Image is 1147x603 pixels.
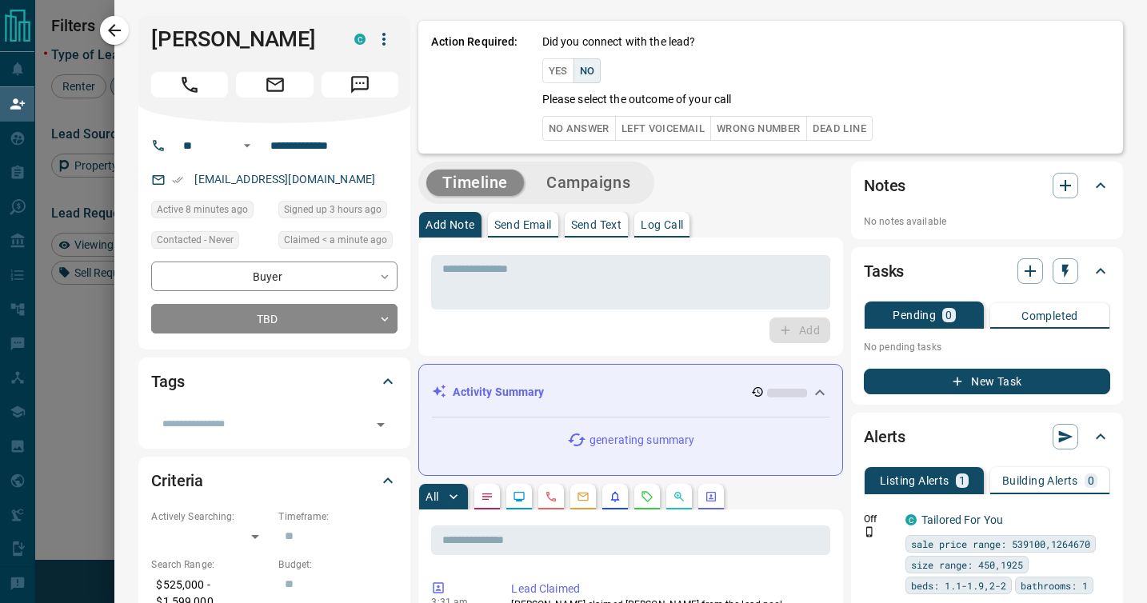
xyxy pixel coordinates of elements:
div: Tasks [864,252,1110,290]
div: condos.ca [354,34,366,45]
p: Add Note [426,219,474,230]
p: Timeframe: [278,509,398,524]
p: Send Text [571,219,622,230]
p: Send Email [494,219,552,230]
button: Campaigns [530,170,646,196]
svg: Notes [481,490,494,503]
span: Call [151,72,228,98]
p: 0 [945,309,952,321]
div: Activity Summary [432,377,829,407]
button: Open [370,413,392,436]
p: Activity Summary [453,384,544,401]
div: Buyer [151,262,398,291]
p: generating summary [589,432,694,449]
p: Pending [893,309,936,321]
svg: Calls [545,490,558,503]
p: 1 [959,475,965,486]
h2: Tags [151,369,184,394]
h2: Criteria [151,468,203,493]
p: Budget: [278,557,398,572]
div: Notes [864,166,1110,205]
div: condos.ca [905,514,917,525]
span: bathrooms: 1 [1021,577,1088,593]
h2: Notes [864,173,905,198]
p: No notes available [864,214,1110,229]
p: Building Alerts [1002,475,1078,486]
div: Sat Sep 13 2025 [278,231,398,254]
span: Email [236,72,313,98]
button: No Answer [542,116,616,141]
p: 0 [1088,475,1094,486]
div: TBD [151,304,398,333]
p: Search Range: [151,557,270,572]
span: beds: 1.1-1.9,2-2 [911,577,1006,593]
button: Left Voicemail [615,116,711,141]
h2: Tasks [864,258,904,284]
p: All [426,491,438,502]
svg: Push Notification Only [864,526,875,537]
p: Please select the outcome of your call [542,91,732,108]
button: No [573,58,601,83]
svg: Lead Browsing Activity [513,490,526,503]
svg: Listing Alerts [609,490,621,503]
div: Fri Sep 12 2025 [278,201,398,223]
p: No pending tasks [864,335,1110,359]
p: Off [864,512,896,526]
svg: Agent Actions [705,490,717,503]
p: Listing Alerts [880,475,949,486]
button: New Task [864,369,1110,394]
a: [EMAIL_ADDRESS][DOMAIN_NAME] [194,173,375,186]
p: Lead Claimed [511,581,824,597]
span: sale price range: 539100,1264670 [911,536,1090,552]
p: Completed [1021,310,1078,321]
p: Log Call [641,219,683,230]
button: Timeline [426,170,524,196]
span: Active 8 minutes ago [157,202,248,218]
svg: Email Verified [172,174,183,186]
button: Open [238,136,257,155]
svg: Requests [641,490,653,503]
a: Tailored For You [921,513,1003,526]
p: Action Required: [431,34,518,141]
button: Yes [542,58,574,83]
span: Contacted - Never [157,232,234,248]
span: size range: 450,1925 [911,557,1023,573]
svg: Emails [577,490,589,503]
h2: Alerts [864,424,905,449]
svg: Opportunities [673,490,685,503]
div: Alerts [864,417,1110,456]
div: Sat Sep 13 2025 [151,201,270,223]
div: Criteria [151,461,398,500]
p: Did you connect with the lead? [542,34,696,50]
button: Dead Line [806,116,873,141]
div: Tags [151,362,398,401]
span: Claimed < a minute ago [284,232,387,248]
button: Wrong Number [710,116,806,141]
p: Actively Searching: [151,509,270,524]
span: Message [322,72,398,98]
h1: [PERSON_NAME] [151,26,330,52]
span: Signed up 3 hours ago [284,202,382,218]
